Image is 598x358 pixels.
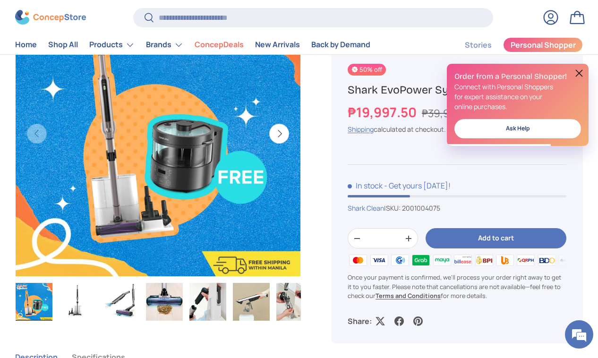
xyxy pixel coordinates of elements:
[390,253,410,267] img: gcash
[348,273,566,301] p: Once your payment is confirmed, we'll process your order right away to get it to you faster. Plea...
[348,125,374,134] a: Shipping
[155,5,178,27] div: Minimize live chat window
[16,283,52,321] img: Shark EvoPower System IQ+ AED (CS851)
[311,36,370,54] a: Back by Demand
[454,82,581,111] p: Connect with Personal Shoppers for expert assistance on your online purchases.
[140,35,189,54] summary: Brands
[233,283,270,321] img: Shark EvoPower System IQ+ AED (CS851)
[59,283,96,321] img: Shark EvoPower System IQ+ AED (CS851)
[454,71,581,82] h2: Order from a Personal Shopper!
[15,10,86,25] img: ConcepStore
[442,35,583,54] nav: Secondary
[348,204,384,213] a: Shark Clean
[495,253,515,267] img: ubp
[536,253,557,267] img: bdo
[432,253,453,267] img: maya
[503,37,583,52] a: Personal Shopper
[422,106,478,120] s: ₱39,995.00
[348,253,368,267] img: master
[255,36,300,54] a: New Arrivals
[189,283,226,321] img: Shark EvoPower System IQ+ AED (CS851)
[276,283,313,321] img: Shark EvoPower System IQ+ AED (CS851)
[386,204,401,213] span: SKU:
[195,36,244,54] a: ConcepDeals
[557,253,578,267] img: metrobank
[146,283,183,321] img: Shark EvoPower System IQ+ AED (CS851)
[55,119,130,214] span: We're online!
[384,180,451,191] p: - Get yours [DATE]!
[410,253,431,267] img: grabpay
[402,204,440,213] span: 2001004075
[473,253,494,267] img: bpi
[511,42,576,49] span: Personal Shopper
[348,103,419,121] strong: ₱19,997.50
[465,36,492,54] a: Stories
[376,291,441,300] a: Terms and Conditions
[84,35,140,54] summary: Products
[348,64,386,76] span: 50% off
[15,36,37,54] a: Home
[49,53,159,65] div: Chat with us now
[368,253,389,267] img: visa
[5,258,180,291] textarea: Type your message and hit 'Enter'
[348,124,566,134] div: calculated at checkout.
[348,83,566,97] h1: Shark EvoPower System IQ+ AED (CS851)
[103,283,139,321] img: Shark EvoPower System IQ+ AED (CS851)
[515,253,536,267] img: qrph
[15,35,370,54] nav: Primary
[348,315,372,327] p: Share:
[453,253,473,267] img: billease
[454,119,581,138] a: Ask Help
[48,36,78,54] a: Shop All
[426,228,566,248] button: Add to cart
[348,180,383,191] span: In stock
[384,204,440,213] span: |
